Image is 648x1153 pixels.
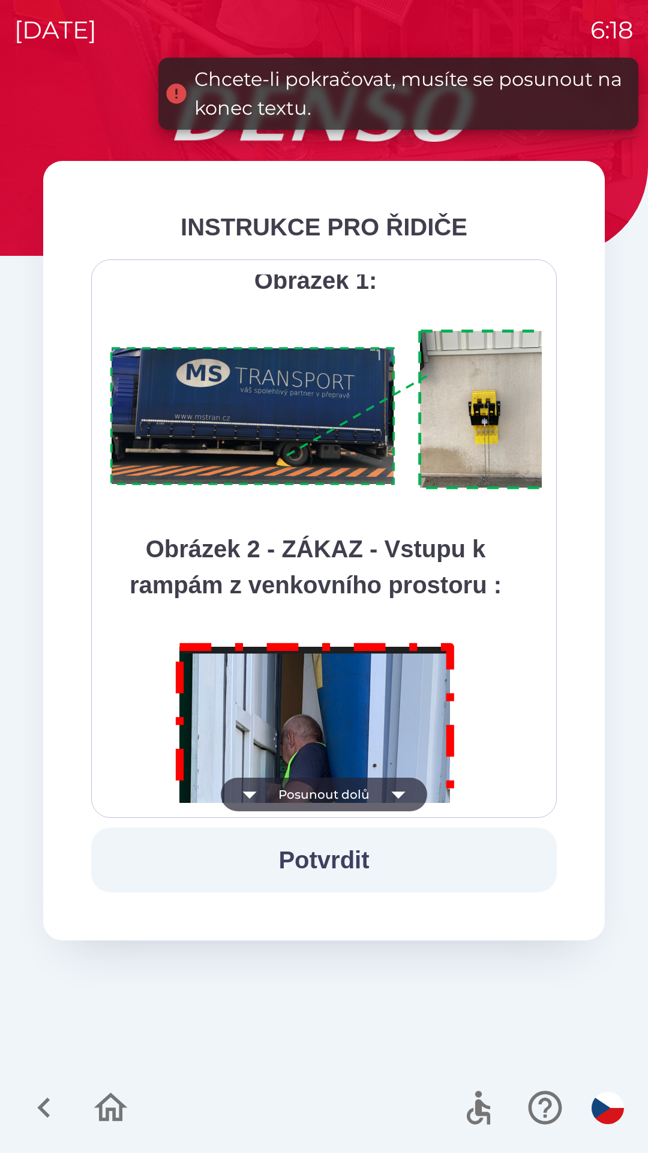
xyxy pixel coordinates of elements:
[91,828,557,892] button: Potvrdit
[130,536,502,598] strong: Obrázek 2 - ZÁKAZ - Vstupu k rampám z venkovního prostoru :
[221,778,427,811] button: Posunout dolů
[194,65,626,123] div: Chcete-li pokračovat, musíte se posunout na konec textu.
[106,322,572,497] img: A1ym8hFSA0ukAAAAAElFTkSuQmCC
[254,267,377,294] strong: Obrázek 1:
[590,12,634,48] p: 6:18
[592,1092,624,1124] img: cs flag
[91,209,557,245] div: INSTRUKCE PRO ŘIDIČE
[162,627,469,1068] img: M8MNayrTL6gAAAABJRU5ErkJggg==
[14,12,97,48] p: [DATE]
[43,84,605,142] img: Logo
